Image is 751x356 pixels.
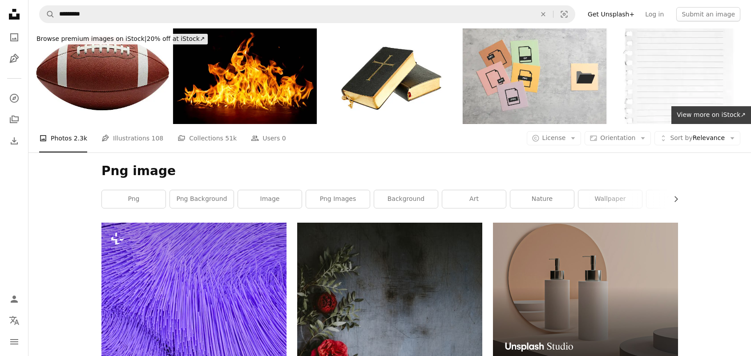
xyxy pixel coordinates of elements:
[677,111,746,118] span: View more on iStock ↗
[646,190,710,208] a: texture
[36,35,146,42] span: Browse premium images on iStock |
[282,133,286,143] span: 0
[102,190,166,208] a: png
[527,131,581,145] button: License
[374,190,438,208] a: background
[533,6,553,23] button: Clear
[553,6,575,23] button: Visual search
[5,28,23,46] a: Photos
[5,111,23,128] a: Collections
[225,133,237,143] span: 51k
[178,124,237,152] a: Collections 51k
[28,28,172,124] img: Isolated American Football Close Up Detailed
[173,28,317,124] img: fire png burning flame Isolated on a black background
[640,7,669,21] a: Log in
[585,131,651,145] button: Orientation
[101,163,678,179] h1: Png image
[670,134,725,143] span: Relevance
[5,333,23,351] button: Menu
[40,6,55,23] button: Search Unsplash
[101,124,163,152] a: Illustrations 108
[463,28,606,124] img: A Group of Icon Files (PNG, TIFF, JPEG, GIF, SVG) Separated by a Folder Icon - A Visual Represent...
[5,50,23,68] a: Illustrations
[318,28,461,124] img: christian bible book with cross isolated on white
[671,106,751,124] a: View more on iStock↗
[251,124,286,152] a: Users 0
[510,190,574,208] a: nature
[607,28,751,124] img: striped notebook paper isolated on white background
[600,134,635,141] span: Orientation
[152,133,164,143] span: 108
[654,131,740,145] button: Sort byRelevance
[5,290,23,308] a: Log in / Sign up
[238,190,302,208] a: image
[5,312,23,329] button: Language
[578,190,642,208] a: wallpaper
[5,89,23,107] a: Explore
[34,34,208,44] div: 20% off at iStock ↗
[582,7,640,21] a: Get Unsplash+
[5,132,23,150] a: Download History
[170,190,234,208] a: png background
[670,134,692,141] span: Sort by
[668,190,678,208] button: scroll list to the right
[542,134,566,141] span: License
[676,7,740,21] button: Submit an image
[306,190,370,208] a: png images
[28,28,213,50] a: Browse premium images on iStock|20% off at iStock↗
[39,5,575,23] form: Find visuals sitewide
[442,190,506,208] a: art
